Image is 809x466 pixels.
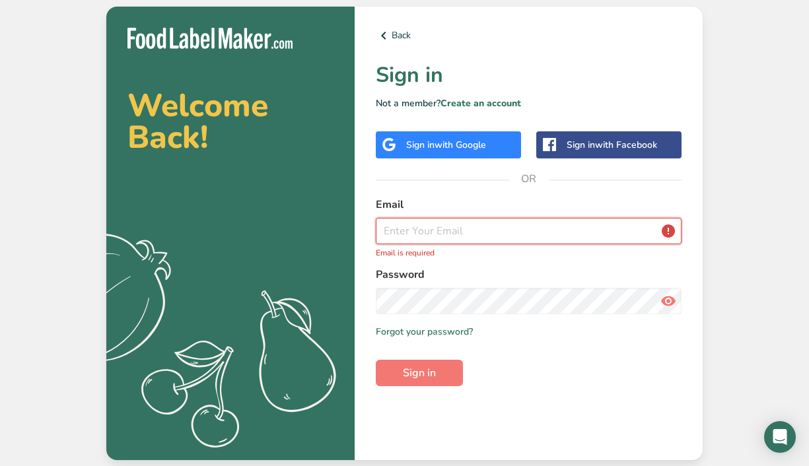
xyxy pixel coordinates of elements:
[376,197,682,213] label: Email
[376,28,682,44] a: Back
[403,365,436,381] span: Sign in
[440,97,521,110] a: Create an account
[376,325,473,339] a: Forgot your password?
[376,247,682,259] p: Email is required
[595,139,657,151] span: with Facebook
[376,360,463,386] button: Sign in
[406,138,486,152] div: Sign in
[764,421,796,453] div: Open Intercom Messenger
[376,267,682,283] label: Password
[376,59,682,91] h1: Sign in
[127,90,334,153] h2: Welcome Back!
[435,139,486,151] span: with Google
[509,159,549,199] span: OR
[127,28,293,50] img: Food Label Maker
[567,138,657,152] div: Sign in
[376,218,682,244] input: Enter Your Email
[376,96,682,110] p: Not a member?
